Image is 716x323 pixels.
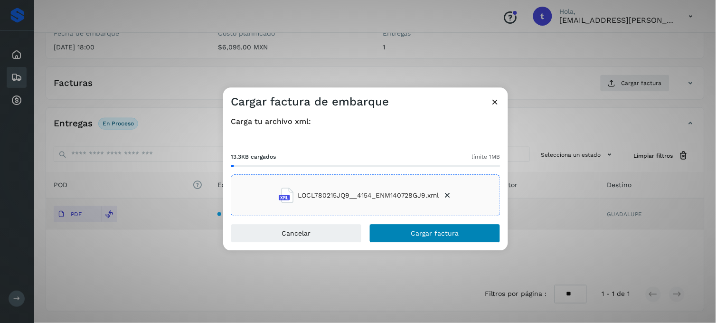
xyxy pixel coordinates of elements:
[231,95,389,109] h3: Cargar factura de embarque
[369,224,500,243] button: Cargar factura
[472,153,500,161] span: límite 1MB
[231,117,500,126] h4: Carga tu archivo xml:
[231,153,276,161] span: 13.3KB cargados
[282,230,311,237] span: Cancelar
[231,224,362,243] button: Cancelar
[411,230,459,237] span: Cargar factura
[298,190,439,200] span: LOCL780215JQ9__4154_ENM140728GJ9.xml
